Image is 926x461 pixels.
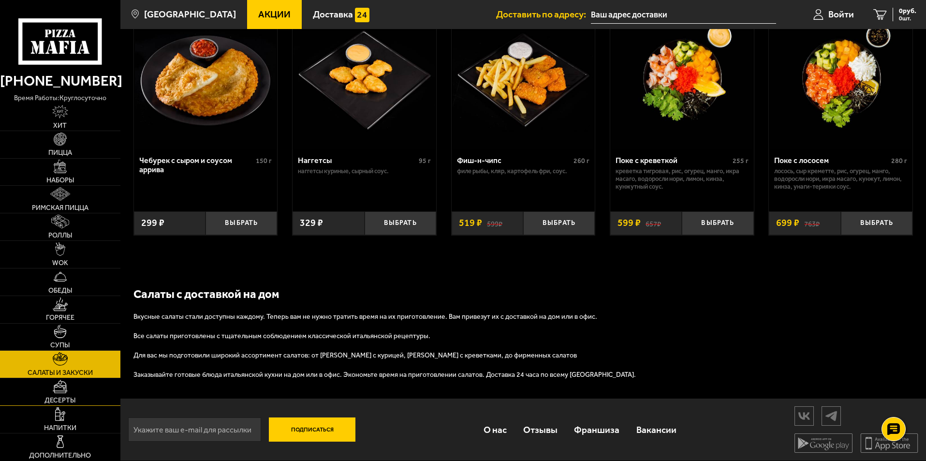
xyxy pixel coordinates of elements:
[135,7,276,149] img: Чебурек с сыром и соусом аррива
[139,156,254,174] div: Чебурек с сыром и соусом аррива
[774,156,889,165] div: Поке с лососем
[573,157,589,165] span: 260 г
[141,218,164,228] span: 299 ₽
[475,414,514,446] a: О нас
[134,7,278,149] a: Чебурек с сыром и соусом аррива
[457,156,572,165] div: Фиш-н-чипс
[44,425,76,431] span: Напитки
[828,10,854,19] span: Войти
[48,149,72,156] span: Пицца
[452,7,595,149] a: АкционныйФиш-н-чипс
[457,167,590,175] p: филе рыбы, кляр, картофель фри, соус.
[53,122,67,129] span: Хит
[32,205,88,211] span: Римская пицца
[899,8,916,15] span: 0 руб.
[313,10,353,19] span: Доставка
[891,157,907,165] span: 280 г
[515,414,566,446] a: Отзывы
[269,417,356,442] button: Подписаться
[769,7,912,149] a: АкционныйПоке с лососем
[133,351,577,359] span: Для вас мы подготовили широкий ассортимент салатов: от [PERSON_NAME] с курицей, [PERSON_NAME] с к...
[496,10,591,19] span: Доставить по адресу:
[133,287,279,301] b: Салаты с доставкой на дом
[566,414,628,446] a: Франшиза
[293,7,436,149] a: Наггетсы
[487,218,502,228] s: 599 ₽
[822,407,840,424] img: tg
[611,7,752,149] img: Поке с креветкой
[365,211,436,235] button: Выбрать
[144,10,236,19] span: [GEOGRAPHIC_DATA]
[133,312,597,321] span: Вкусные салаты стали доступны каждому. Теперь вам не нужно тратить время на их приготовление. Вам...
[616,167,749,191] p: креветка тигровая, рис, огурец, манго, икра масаго, водоросли Нори, лимон, кинза, кунжутный соус.
[300,218,323,228] span: 329 ₽
[459,218,482,228] span: 519 ₽
[133,332,430,340] span: Все салаты приготовлены с тщательным соблюдением классической итальянской рецептуры.
[48,287,72,294] span: Обеды
[774,167,907,191] p: лосось, Сыр креметте, рис, огурец, манго, водоросли Нори, икра масаго, кунжут, лимон, кинза, унаг...
[294,7,435,149] img: Наггетсы
[355,8,369,22] img: 15daf4d41897b9f0e9f617042186c801.svg
[419,157,431,165] span: 95 г
[646,218,661,228] s: 657 ₽
[591,6,776,24] input: Ваш адрес доставки
[617,218,641,228] span: 599 ₽
[841,211,912,235] button: Выбрать
[795,407,813,424] img: vk
[610,7,754,149] a: АкционныйПоке с креветкой
[50,342,70,349] span: Супы
[899,15,916,21] span: 0 шт.
[256,157,272,165] span: 150 г
[206,211,277,235] button: Выбрать
[46,177,74,184] span: Наборы
[258,10,291,19] span: Акции
[298,167,431,175] p: наггетсы куриные, сырный соус.
[52,260,68,267] span: WOK
[628,414,685,446] a: Вакансии
[682,211,753,235] button: Выбрать
[453,7,594,149] img: Фиш-н-чипс
[128,417,261,442] input: Укажите ваш e-mail для рассылки
[523,211,595,235] button: Выбрать
[804,218,820,228] s: 763 ₽
[29,452,91,459] span: Дополнительно
[776,218,799,228] span: 699 ₽
[48,232,72,239] span: Роллы
[733,157,749,165] span: 255 г
[28,370,93,376] span: Салаты и закуски
[298,156,416,165] div: Наггетсы
[46,314,74,321] span: Горячее
[44,397,75,404] span: Десерты
[616,156,730,165] div: Поке с креветкой
[770,7,911,149] img: Поке с лососем
[133,371,636,379] span: Заказывайте готовые блюда итальянской кухни на дом или в офис. Экономьте время на приготовлении с...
